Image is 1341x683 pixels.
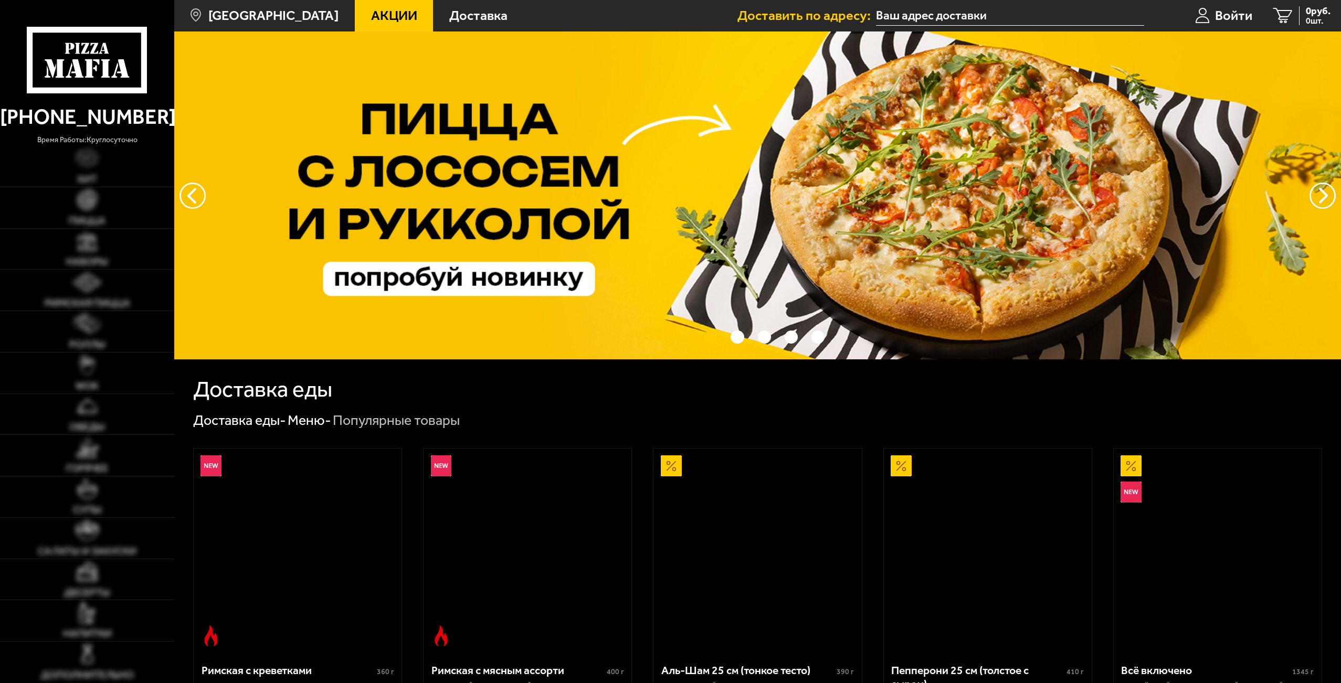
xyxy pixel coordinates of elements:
a: Доставка еды- [193,412,286,429]
h1: Доставка еды [193,378,332,401]
span: Доставить по адресу: [737,9,876,23]
span: Салаты и закуски [38,546,136,557]
div: Римская с мясным ассорти [431,664,604,677]
span: 0 руб. [1306,6,1331,16]
button: точки переключения [731,330,744,344]
span: Акции [371,9,417,23]
button: точки переключения [758,330,772,344]
button: следующий [179,183,206,209]
span: Роллы [69,339,105,350]
span: Хит [77,174,97,185]
span: Горячее [66,463,108,474]
span: Наборы [66,257,108,267]
img: Острое блюдо [200,625,221,646]
span: Доставка [449,9,508,23]
a: АкционныйНовинкаВсё включено [1114,449,1322,653]
img: Новинка [1121,482,1142,503]
span: Обеды [69,422,105,432]
img: Акционный [891,455,912,476]
div: Всё включено [1121,664,1290,677]
div: Популярные товары [333,411,460,430]
span: [GEOGRAPHIC_DATA] [208,9,339,23]
span: Дополнительно [41,670,134,680]
div: Аль-Шам 25 см (тонкое тесто) [661,664,834,677]
button: предыдущий [1310,183,1336,209]
img: Новинка [200,455,221,476]
button: точки переключения [704,330,717,344]
span: Войти [1215,9,1252,23]
span: Напитки [63,628,112,639]
a: АкционныйПепперони 25 см (толстое с сыром) [884,449,1092,653]
span: 400 г [607,667,624,676]
img: Острое блюдо [431,625,452,646]
span: 1345 г [1292,667,1314,676]
span: Пицца [69,216,105,226]
a: Меню- [288,412,331,429]
img: Акционный [1121,455,1142,476]
span: 410 г [1067,667,1084,676]
span: Десерты [64,588,110,598]
span: Супы [73,505,102,515]
span: 0 шт. [1306,17,1331,25]
button: точки переключения [811,330,825,344]
img: Акционный [661,455,682,476]
span: 390 г [837,667,854,676]
span: WOK [76,381,99,391]
input: Ваш адрес доставки [876,6,1144,26]
span: 360 г [377,667,394,676]
a: АкционныйАль-Шам 25 см (тонкое тесто) [653,449,861,653]
button: точки переключения [785,330,798,344]
span: Римская пицца [45,298,130,308]
a: НовинкаОстрое блюдоРимская с мясным ассорти [424,449,631,653]
a: НовинкаОстрое блюдоРимская с креветками [194,449,402,653]
img: Новинка [431,455,452,476]
div: Римская с креветками [202,664,374,677]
